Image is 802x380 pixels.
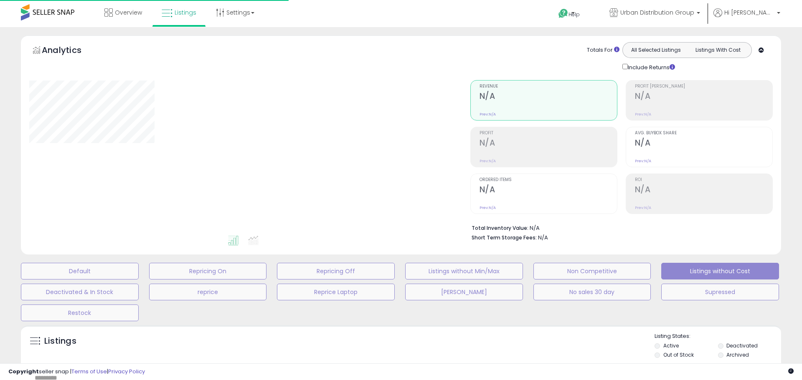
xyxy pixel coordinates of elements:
[115,8,142,17] span: Overview
[635,185,772,196] h2: N/A
[480,112,496,117] small: Prev: N/A
[635,112,651,117] small: Prev: N/A
[558,8,569,19] i: Get Help
[21,263,139,279] button: Default
[625,45,687,55] button: All Selected Listings
[8,368,145,376] div: seller snap | |
[533,284,651,300] button: No sales 30 day
[635,205,651,210] small: Prev: N/A
[635,178,772,182] span: ROI
[277,263,395,279] button: Repricing Off
[587,46,619,54] div: Totals For
[149,263,267,279] button: Repricing On
[21,305,139,321] button: Restock
[480,131,617,136] span: Profit
[472,234,537,241] b: Short Term Storage Fees:
[277,284,395,300] button: Reprice Laptop
[480,84,617,89] span: Revenue
[661,263,779,279] button: Listings without Cost
[724,8,774,17] span: Hi [PERSON_NAME]
[472,222,766,232] li: N/A
[538,234,548,242] span: N/A
[42,44,98,58] h5: Analytics
[175,8,196,17] span: Listings
[480,138,617,149] h2: N/A
[8,367,39,375] strong: Copyright
[635,138,772,149] h2: N/A
[149,284,267,300] button: reprice
[480,91,617,103] h2: N/A
[687,45,749,55] button: Listings With Cost
[472,224,528,232] b: Total Inventory Value:
[635,91,772,103] h2: N/A
[480,185,617,196] h2: N/A
[405,263,523,279] button: Listings without Min/Max
[480,159,496,164] small: Prev: N/A
[661,284,779,300] button: Supressed
[21,284,139,300] button: Deactivated & In Stock
[713,8,780,27] a: Hi [PERSON_NAME]
[552,2,596,27] a: Help
[635,159,651,164] small: Prev: N/A
[480,178,617,182] span: Ordered Items
[635,84,772,89] span: Profit [PERSON_NAME]
[405,284,523,300] button: [PERSON_NAME]
[480,205,496,210] small: Prev: N/A
[635,131,772,136] span: Avg. Buybox Share
[620,8,694,17] span: Urban Distribution Group
[533,263,651,279] button: Non Competitive
[569,11,580,18] span: Help
[616,62,685,72] div: Include Returns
